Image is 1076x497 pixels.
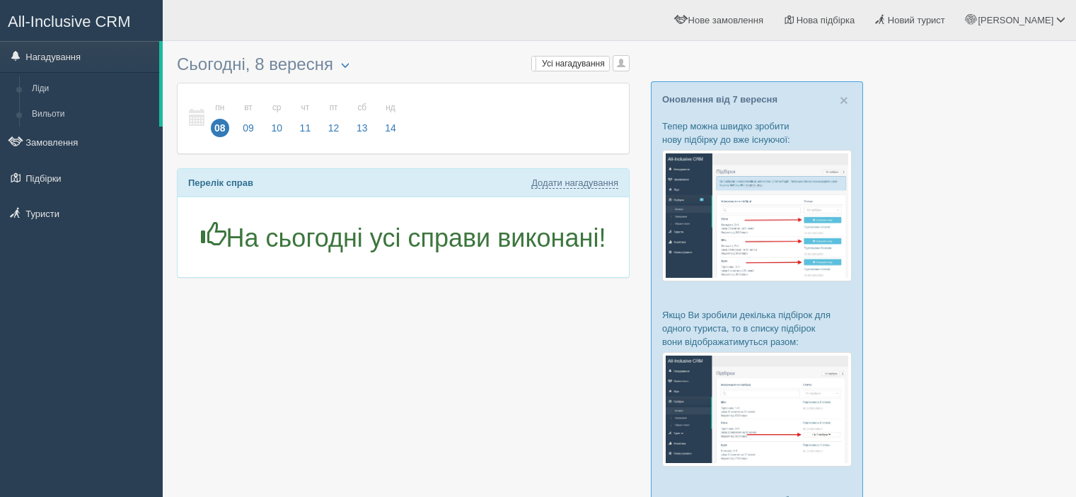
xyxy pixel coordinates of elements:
[25,76,159,102] a: Ліди
[296,119,315,137] span: 11
[542,59,605,69] span: Усі нагадування
[349,94,376,143] a: сб 13
[188,222,618,252] h1: На сьогодні усі справи виконані!
[662,119,852,146] p: Тепер можна швидко зробити нову підбірку до вже існуючої:
[188,177,253,188] b: Перелік справ
[292,94,319,143] a: чт 11
[239,102,258,114] small: вт
[662,94,777,105] a: Оновлення від 7 вересня
[207,94,233,143] a: пн 08
[688,15,763,25] span: Нове замовлення
[235,94,262,143] a: вт 09
[1,1,162,40] a: All-Inclusive CRM
[353,119,371,137] span: 13
[840,92,848,108] span: ×
[211,119,229,137] span: 08
[381,119,400,137] span: 14
[353,102,371,114] small: сб
[662,308,852,349] p: Якщо Ви зробили декілька підбірок для одного туриста, то в списку підбірок вони відображатимуться...
[377,94,400,143] a: нд 14
[239,119,258,137] span: 09
[662,150,852,281] img: %D0%BF%D1%96%D0%B4%D0%B1%D1%96%D1%80%D0%BA%D0%B0-%D1%82%D1%83%D1%80%D0%B8%D1%81%D1%82%D1%83-%D1%8...
[888,15,945,25] span: Новий турист
[177,55,630,76] h3: Сьогодні, 8 вересня
[320,94,347,143] a: пт 12
[263,94,290,143] a: ср 10
[531,177,618,189] a: Додати нагадування
[211,102,229,114] small: пн
[325,102,343,114] small: пт
[267,102,286,114] small: ср
[978,15,1053,25] span: [PERSON_NAME]
[381,102,400,114] small: нд
[662,352,852,466] img: %D0%BF%D1%96%D0%B4%D0%B1%D1%96%D1%80%D0%BA%D0%B8-%D0%B3%D1%80%D1%83%D0%BF%D0%B0-%D1%81%D1%80%D0%B...
[840,93,848,107] button: Close
[296,102,315,114] small: чт
[25,102,159,127] a: Вильоти
[325,119,343,137] span: 12
[797,15,855,25] span: Нова підбірка
[8,13,131,30] span: All-Inclusive CRM
[267,119,286,137] span: 10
